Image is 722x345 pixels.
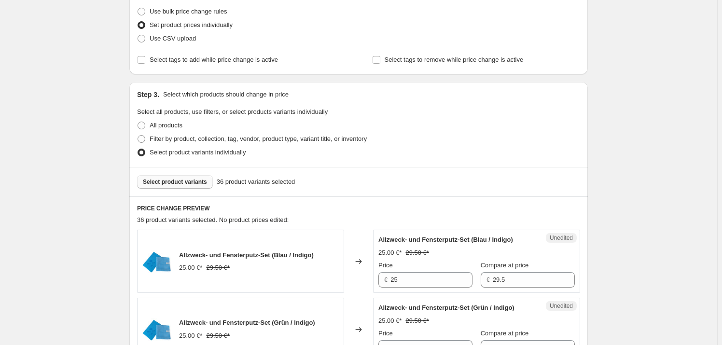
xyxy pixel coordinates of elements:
[481,330,529,337] span: Compare at price
[486,276,490,283] span: €
[550,234,573,242] span: Unedited
[150,135,367,142] span: Filter by product, collection, tag, vendor, product type, variant title, or inventory
[137,216,289,223] span: 36 product variants selected. No product prices edited:
[378,316,402,326] div: 25.00 €*
[137,108,328,115] span: Select all products, use filters, or select products variants individually
[385,56,524,63] span: Select tags to remove while price change is active
[217,177,295,187] span: 36 product variants selected
[150,8,227,15] span: Use bulk price change rules
[378,236,513,243] span: Allzweck- und Fensterputz-Set (Blau / Indigo)
[150,149,246,156] span: Select product variants individually
[143,178,207,186] span: Select product variants
[179,251,314,259] span: Allzweck- und Fensterputz-Set (Blau / Indigo)
[378,304,514,311] span: Allzweck- und Fensterputz-Set (Grün / Indigo)
[405,248,429,258] strike: 29.50 €*
[150,122,182,129] span: All products
[150,21,233,28] span: Set product prices individually
[550,302,573,310] span: Unedited
[405,316,429,326] strike: 29.50 €*
[378,262,393,269] span: Price
[179,263,202,273] div: 25.00 €*
[137,90,159,99] h2: Step 3.
[384,276,388,283] span: €
[150,35,196,42] span: Use CSV upload
[378,248,402,258] div: 25.00 €*
[206,263,229,273] strike: 29.50 €*
[142,315,171,344] img: Fensterputz-Set_Indigo_Blau_1200px_80x.jpg
[137,205,580,212] h6: PRICE CHANGE PREVIEW
[150,56,278,63] span: Select tags to add while price change is active
[378,330,393,337] span: Price
[137,175,213,189] button: Select product variants
[179,319,315,326] span: Allzweck- und Fensterputz-Set (Grün / Indigo)
[142,247,171,276] img: Fensterputz-Set_Indigo_Blau_1200px_80x.jpg
[163,90,289,99] p: Select which products should change in price
[206,331,229,341] strike: 29.50 €*
[481,262,529,269] span: Compare at price
[179,331,202,341] div: 25.00 €*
